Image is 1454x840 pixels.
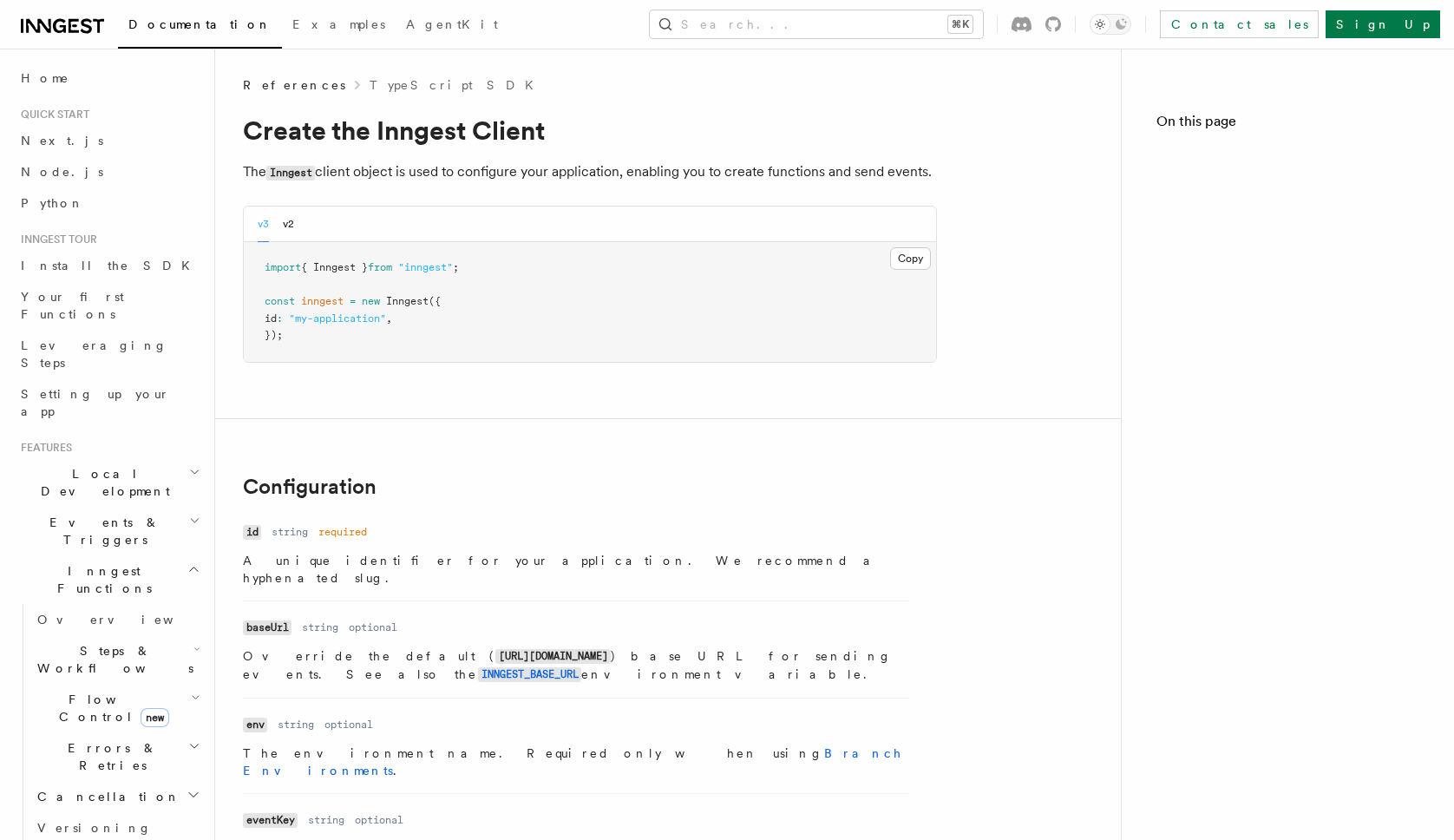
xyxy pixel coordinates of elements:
span: Flow Control [30,691,191,725]
a: Documentation [118,5,282,49]
button: v2 [283,207,294,242]
p: Override the default ( ) base URL for sending events. See also the environment variable. [243,647,909,684]
a: Next.js [14,125,204,156]
code: id [243,525,261,540]
span: "inngest" [398,261,453,273]
span: from [368,261,392,273]
button: Errors & Retries [30,732,204,781]
p: A unique identifier for your application. We recommend a hyphenated slug. [243,552,909,587]
span: id [265,312,277,325]
span: import [265,261,301,273]
button: Flow Controlnew [30,684,204,732]
h4: On this page [1156,111,1419,139]
span: ; [453,261,459,273]
span: Python [21,196,84,210]
dd: optional [355,813,403,827]
h1: Create the Inngest Client [243,115,937,146]
span: ({ [429,295,441,307]
span: Inngest [386,295,429,307]
span: Home [21,69,69,87]
dd: string [278,718,314,732]
span: new [362,295,380,307]
kbd: ⌘K [948,16,973,33]
button: Steps & Workflows [30,635,204,684]
code: env [243,718,267,732]
a: Home [14,62,204,94]
span: AgentKit [406,17,498,31]
a: Setting up your app [14,378,204,427]
button: Local Development [14,458,204,507]
span: Versioning [37,821,152,835]
span: Setting up your app [21,387,170,418]
span: Documentation [128,17,272,31]
span: Inngest Functions [14,562,187,597]
span: Steps & Workflows [30,642,193,677]
span: Node.js [21,165,103,179]
span: Events & Triggers [14,514,189,548]
span: "my-application" [289,312,386,325]
dd: optional [324,718,373,732]
button: Events & Triggers [14,507,204,555]
span: , [386,312,392,325]
span: : [277,312,283,325]
span: Quick start [14,108,89,121]
a: TypeScript SDK [370,76,544,94]
p: The environment name. Required only when using . [243,745,909,779]
button: Toggle dark mode [1090,14,1131,35]
span: Inngest tour [14,233,97,246]
dd: string [272,525,308,539]
a: Examples [282,5,396,47]
a: Sign Up [1326,10,1440,38]
a: AgentKit [396,5,508,47]
a: INNGEST_BASE_URL [478,667,581,681]
code: baseUrl [243,620,291,635]
span: { Inngest } [301,261,368,273]
span: Install the SDK [21,259,200,272]
span: inngest [301,295,344,307]
p: The client object is used to configure your application, enabling you to create functions and sen... [243,160,937,185]
a: Leveraging Steps [14,330,204,378]
span: Local Development [14,465,189,500]
a: Configuration [243,475,377,499]
dd: required [318,525,367,539]
a: Install the SDK [14,250,204,281]
a: Overview [30,604,204,635]
span: Cancellation [30,788,180,805]
span: Your first Functions [21,290,124,321]
span: const [265,295,295,307]
span: Next.js [21,134,103,148]
span: Errors & Retries [30,739,188,774]
a: Node.js [14,156,204,187]
a: Python [14,187,204,219]
button: v3 [258,207,269,242]
button: Search...⌘K [650,10,983,38]
dd: optional [349,620,397,634]
code: [URL][DOMAIN_NAME] [495,649,611,664]
a: Your first Functions [14,281,204,330]
button: Inngest Functions [14,555,204,604]
code: Inngest [266,166,315,180]
code: eventKey [243,813,298,828]
button: Cancellation [30,781,204,812]
a: Branch Environments [243,746,902,778]
span: Leveraging Steps [21,338,167,370]
span: }); [265,329,283,341]
code: INNGEST_BASE_URL [478,667,581,682]
dd: string [302,620,338,634]
span: Features [14,441,72,455]
span: Examples [292,17,385,31]
span: = [350,295,356,307]
a: Contact sales [1160,10,1319,38]
dd: string [308,813,344,827]
span: Overview [37,613,216,627]
button: Copy [890,247,931,270]
span: References [243,76,345,94]
span: new [141,708,169,727]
